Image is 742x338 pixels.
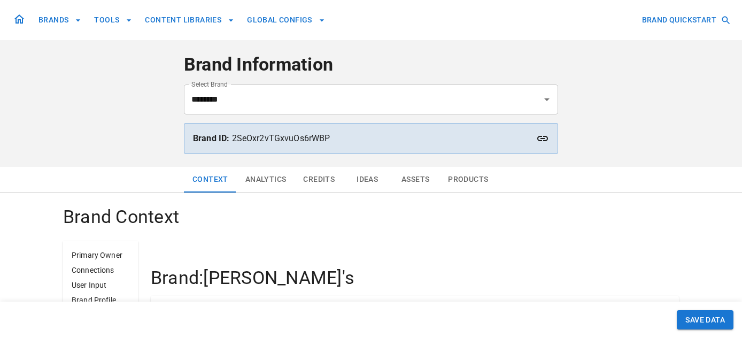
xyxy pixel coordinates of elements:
button: Open [539,92,554,107]
p: Connections [72,265,129,275]
p: 2SeOxr2vTGxvuOs6rWBP [193,132,549,145]
p: Brand Profile [72,295,129,305]
button: BRAND QUICKSTART [638,10,733,30]
p: Primary Owner [72,250,129,260]
button: BRANDS [34,10,86,30]
button: Products [439,167,497,193]
button: CONTENT LIBRARIES [141,10,238,30]
button: GLOBAL CONFIGS [243,10,329,30]
label: Select Brand [191,80,228,89]
button: Credits [295,167,343,193]
button: Ideas [343,167,391,193]
strong: Brand ID: [193,133,229,143]
h4: Brand: [PERSON_NAME]'s [151,267,679,289]
button: Analytics [237,167,295,193]
button: SAVE DATA [677,310,733,330]
p: User Input [72,280,129,290]
button: TOOLS [90,10,136,30]
div: Primary Owner [151,296,679,334]
h4: Brand Context [63,206,679,228]
button: Assets [391,167,439,193]
h4: Brand Information [184,53,558,76]
button: Context [184,167,237,193]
